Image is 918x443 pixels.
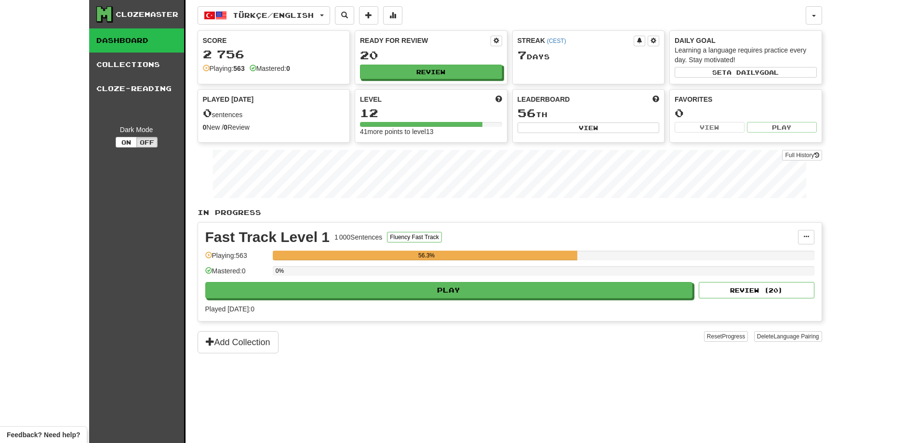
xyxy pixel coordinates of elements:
[360,49,502,61] div: 20
[518,36,634,45] div: Streak
[233,65,244,72] strong: 563
[360,94,382,104] span: Level
[722,333,745,340] span: Progress
[675,122,745,133] button: View
[675,36,817,45] div: Daily Goal
[205,282,693,298] button: Play
[198,6,330,25] button: Türkçe/English
[205,305,254,313] span: Played [DATE]: 0
[203,122,345,132] div: New / Review
[335,6,354,25] button: Search sentences
[675,107,817,119] div: 0
[198,208,822,217] p: In Progress
[547,38,566,44] a: (CEST)
[203,123,207,131] strong: 0
[773,333,819,340] span: Language Pairing
[754,331,822,342] button: DeleteLanguage Pairing
[203,107,345,120] div: sentences
[276,251,578,260] div: 56.3%
[360,36,491,45] div: Ready for Review
[7,430,80,440] span: Open feedback widget
[203,48,345,60] div: 2 756
[203,94,254,104] span: Played [DATE]
[89,77,184,101] a: Cloze-Reading
[203,106,212,120] span: 0
[675,94,817,104] div: Favorites
[205,251,268,267] div: Playing: 563
[383,6,402,25] button: More stats
[360,65,502,79] button: Review
[205,230,330,244] div: Fast Track Level 1
[518,49,660,62] div: Day s
[652,94,659,104] span: This week in points, UTC
[747,122,817,133] button: Play
[116,10,178,19] div: Clozemaster
[360,127,502,136] div: 41 more points to level 13
[198,331,279,353] button: Add Collection
[518,107,660,120] div: th
[675,67,817,78] button: Seta dailygoal
[518,106,536,120] span: 56
[518,94,570,104] span: Leaderboard
[205,266,268,282] div: Mastered: 0
[233,11,314,19] span: Türkçe / English
[203,36,345,45] div: Score
[116,137,137,148] button: On
[360,107,502,119] div: 12
[518,122,660,133] button: View
[224,123,227,131] strong: 0
[782,150,822,161] a: Full History
[89,53,184,77] a: Collections
[250,64,290,73] div: Mastered:
[704,331,748,342] button: ResetProgress
[699,282,814,298] button: Review (20)
[286,65,290,72] strong: 0
[203,64,245,73] div: Playing:
[334,232,382,242] div: 1 000 Sentences
[495,94,502,104] span: Score more points to level up
[136,137,158,148] button: Off
[359,6,378,25] button: Add sentence to collection
[89,28,184,53] a: Dashboard
[518,48,527,62] span: 7
[387,232,441,242] button: Fluency Fast Track
[675,45,817,65] div: Learning a language requires practice every day. Stay motivated!
[727,69,759,76] span: a daily
[96,125,177,134] div: Dark Mode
